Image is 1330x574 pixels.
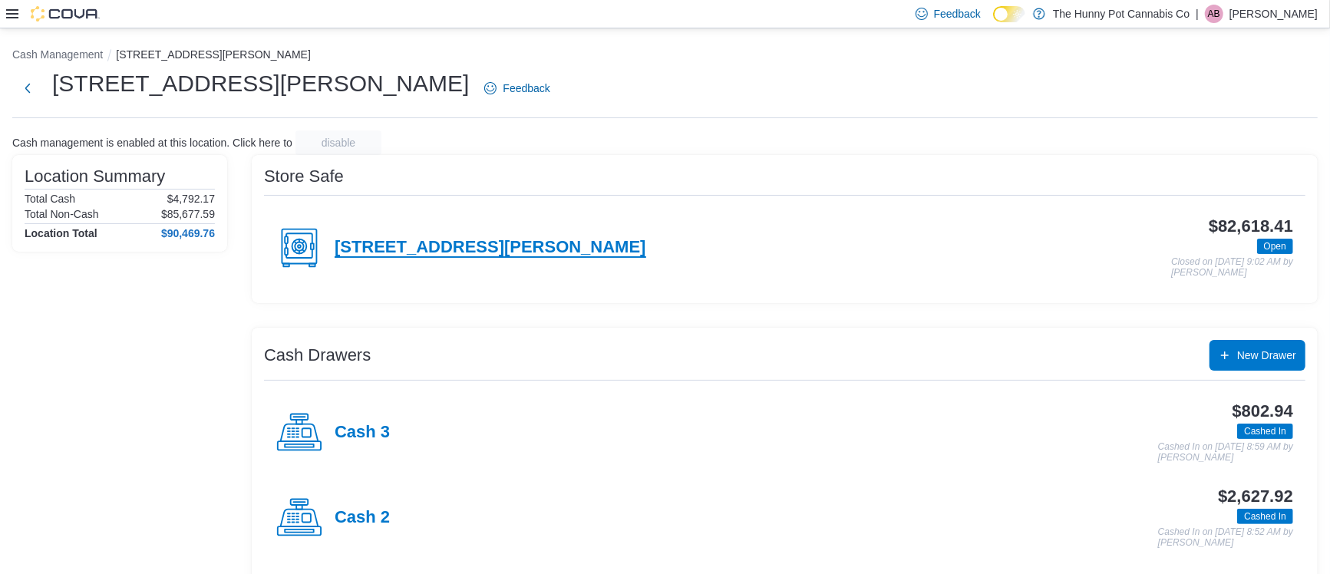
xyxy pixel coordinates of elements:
h3: $2,627.92 [1218,487,1293,506]
h1: [STREET_ADDRESS][PERSON_NAME] [52,68,469,99]
span: Cashed In [1244,424,1286,438]
h4: Cash 3 [335,423,390,443]
p: Cashed In on [DATE] 8:52 AM by [PERSON_NAME] [1158,527,1293,548]
p: Closed on [DATE] 9:02 AM by [PERSON_NAME] [1171,257,1293,278]
h4: Location Total [25,227,97,239]
button: Cash Management [12,48,103,61]
button: [STREET_ADDRESS][PERSON_NAME] [116,48,311,61]
h3: Cash Drawers [264,346,371,365]
button: New Drawer [1210,340,1305,371]
span: Open [1264,239,1286,253]
span: Cashed In [1244,510,1286,523]
h3: $802.94 [1233,402,1293,421]
button: Next [12,73,43,104]
h6: Total Non-Cash [25,208,99,220]
h4: [STREET_ADDRESS][PERSON_NAME] [335,238,646,258]
button: disable [295,130,381,155]
span: AB [1208,5,1220,23]
span: Dark Mode [993,22,994,23]
nav: An example of EuiBreadcrumbs [12,47,1318,65]
span: New Drawer [1237,348,1296,363]
span: Feedback [503,81,549,96]
h3: Location Summary [25,167,165,186]
p: [PERSON_NAME] [1229,5,1318,23]
h4: Cash 2 [335,508,390,528]
h6: Total Cash [25,193,75,205]
p: Cash management is enabled at this location. Click here to [12,137,292,149]
span: Open [1257,239,1293,254]
h4: $90,469.76 [161,227,215,239]
h3: $82,618.41 [1209,217,1293,236]
p: $85,677.59 [161,208,215,220]
p: Cashed In on [DATE] 8:59 AM by [PERSON_NAME] [1158,442,1293,463]
input: Dark Mode [993,6,1025,22]
img: Cova [31,6,100,21]
span: Feedback [934,6,981,21]
h3: Store Safe [264,167,344,186]
span: Cashed In [1237,424,1293,439]
p: | [1196,5,1199,23]
p: The Hunny Pot Cannabis Co [1053,5,1190,23]
span: Cashed In [1237,509,1293,524]
div: Averie Bentley [1205,5,1223,23]
p: $4,792.17 [167,193,215,205]
span: disable [322,135,355,150]
a: Feedback [478,73,556,104]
